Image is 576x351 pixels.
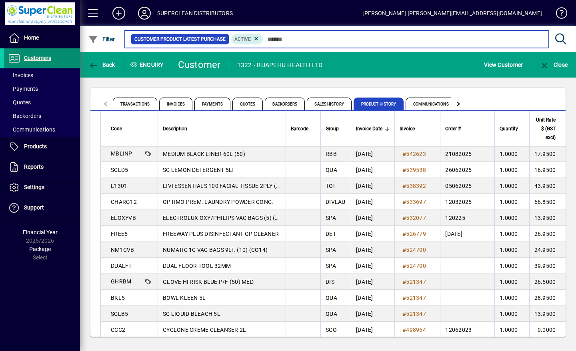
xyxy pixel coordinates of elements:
[494,306,529,322] td: 1.0000
[111,295,125,301] span: BKL5
[440,226,494,242] td: [DATE]
[406,263,426,269] span: 524700
[111,199,137,205] span: CHARG12
[111,215,136,221] span: ELOXYVB
[163,311,220,317] span: SC LIQUID BLEACH 5L
[163,247,268,253] span: NUMATIC 1C VAC BAGS 9LT. (10) (CO14)
[8,126,55,133] span: Communications
[400,124,415,133] span: Invoice
[402,311,406,317] span: #
[531,58,576,72] app-page-header-button: Close enquiry
[24,34,39,41] span: Home
[326,311,337,317] span: QUA
[400,213,429,222] a: #532077
[494,210,529,226] td: 1.0000
[326,183,335,189] span: TOI
[351,322,394,338] td: [DATE]
[326,151,337,157] span: RBB
[111,311,128,317] span: SCLB5
[265,98,305,110] span: Backorders
[111,167,128,173] span: SCLD5
[24,55,51,61] span: Customers
[111,247,134,253] span: NM1CVB
[529,306,567,322] td: 13.9500
[402,279,406,285] span: #
[351,290,394,306] td: [DATE]
[8,86,38,92] span: Payments
[484,58,523,71] span: View Customer
[326,167,337,173] span: QUA
[400,309,429,318] a: #521347
[326,295,337,301] span: QUA
[351,258,394,274] td: [DATE]
[106,6,132,20] button: Add
[4,96,80,109] a: Quotes
[351,242,394,258] td: [DATE]
[440,322,494,338] td: 12062023
[529,258,567,274] td: 39.9500
[351,162,394,178] td: [DATE]
[402,263,406,269] span: #
[4,177,80,197] a: Settings
[402,151,406,157] span: #
[234,36,251,42] span: Active
[400,181,429,190] a: #538392
[163,295,206,301] span: BOWL KLEEN 5L
[237,59,322,72] div: 1322 - RUAPEHU HEALTH LTD
[406,231,426,237] span: 526779
[291,124,316,133] div: Barcode
[540,62,568,68] span: Close
[440,162,494,178] td: 26062025
[113,98,157,110] span: Transactions
[111,263,132,269] span: DUALFT
[326,231,336,237] span: DET
[29,246,51,252] span: Package
[194,98,230,110] span: Payments
[111,278,131,285] span: GHRBM
[4,109,80,123] a: Backorders
[494,242,529,258] td: 1.0000
[163,263,231,269] span: DUAL FLOOR TOOL 32MM
[406,279,426,285] span: 521347
[529,210,567,226] td: 13.9500
[400,261,429,270] a: #524700
[534,116,556,142] span: Unit Rate $ (GST excl)
[326,263,336,269] span: SPA
[4,198,80,218] a: Support
[362,7,542,20] div: [PERSON_NAME] [PERSON_NAME][EMAIL_ADDRESS][DOMAIN_NAME]
[534,116,563,142] div: Unit Rate $ (GST excl)
[23,229,58,235] span: Financial Year
[88,62,115,68] span: Back
[163,124,187,133] span: Description
[24,184,44,190] span: Settings
[356,124,382,133] span: Invoice Date
[494,258,529,274] td: 1.0000
[406,327,426,333] span: 498964
[111,124,153,133] div: Code
[400,293,429,302] a: #521347
[4,157,80,177] a: Reports
[111,150,132,157] span: MBLINP
[86,58,117,72] button: Back
[494,226,529,242] td: 1.0000
[440,194,494,210] td: 12032025
[529,242,567,258] td: 24.9500
[400,245,429,254] a: #524700
[406,311,426,317] span: 521347
[111,327,125,333] span: CCC2
[8,72,33,78] span: Invoices
[86,32,117,46] button: Filter
[402,247,406,253] span: #
[400,197,429,206] a: #533697
[326,327,337,333] span: SCO
[482,58,525,72] button: View Customer
[4,137,80,157] a: Products
[24,204,44,211] span: Support
[4,123,80,136] a: Communications
[500,124,518,133] span: Quantity
[326,247,336,253] span: SPA
[406,199,426,205] span: 533697
[500,124,525,133] div: Quantity
[406,247,426,253] span: 524700
[163,215,294,221] span: ELECTROLUX OXY/PHILIPS VAC BAGS (5) (71012)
